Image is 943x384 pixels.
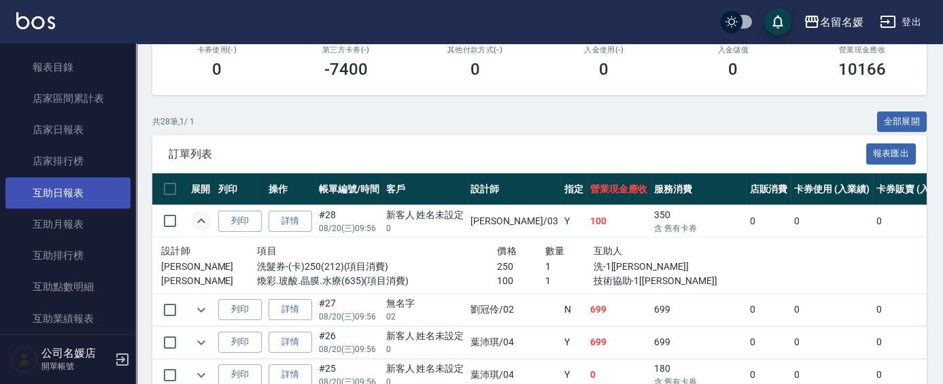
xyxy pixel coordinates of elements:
th: 卡券使用 (入業績) [791,173,873,205]
td: 0 [791,205,873,237]
td: 100 [587,205,651,237]
h2: 第三方卡券(-) [298,46,394,54]
a: 全店業績分析表 [5,334,131,366]
p: 1 [545,260,594,274]
h3: 0 [212,60,222,79]
td: Y [561,326,587,358]
td: #27 [315,294,383,326]
button: expand row [191,300,211,320]
p: 含 舊有卡券 [654,222,742,234]
div: 新客人 姓名未設定 [386,362,464,376]
p: 0 [386,222,464,234]
h2: 入金儲值 [685,46,781,54]
button: 報表匯出 [866,143,916,164]
button: 列印 [218,299,262,320]
button: save [764,8,791,35]
span: 互助人 [594,245,623,256]
p: 1 [545,274,594,288]
button: 名留名媛 [798,8,869,36]
h2: 入金使用(-) [555,46,652,54]
div: 名留名媛 [820,14,863,31]
p: 共 28 筆, 1 / 1 [152,116,194,128]
span: 價格 [497,245,517,256]
button: 列印 [218,332,262,353]
th: 帳單編號/時間 [315,173,383,205]
h2: 卡券使用(-) [169,46,265,54]
span: 設計師 [161,245,190,256]
button: 全部展開 [877,111,927,133]
p: 250 [497,260,545,274]
td: 0 [791,326,873,358]
h3: -7400 [324,60,368,79]
h2: 其他付款方式(-) [427,46,524,54]
a: 詳情 [269,211,312,232]
td: 350 [651,205,746,237]
a: 報表目錄 [5,52,131,83]
p: 08/20 (三) 09:56 [319,311,379,323]
p: 洗髮券-(卡)250(212)(項目消費) [257,260,497,274]
td: 劉冠伶 /02 [467,294,561,326]
td: 699 [651,326,746,358]
td: 0 [747,326,791,358]
td: 699 [587,326,651,358]
button: expand row [191,211,211,231]
td: N [561,294,587,326]
a: 互助月報表 [5,209,131,240]
a: 店家排行榜 [5,145,131,177]
th: 展開 [188,173,215,205]
div: 無名字 [386,296,464,311]
th: 指定 [561,173,587,205]
td: 0 [791,294,873,326]
p: 技術協助-1[[PERSON_NAME]] [594,274,738,288]
p: 煥彩.玻酸.晶膜.水療(635)(項目消費) [257,274,497,288]
a: 店家日報表 [5,114,131,145]
a: 詳情 [269,332,312,353]
td: [PERSON_NAME] /03 [467,205,561,237]
img: Logo [16,12,55,29]
a: 互助排行榜 [5,240,131,271]
td: #26 [315,326,383,358]
div: 新客人 姓名未設定 [386,208,464,222]
td: Y [561,205,587,237]
td: 699 [651,294,746,326]
td: #28 [315,205,383,237]
button: 列印 [218,211,262,232]
a: 店家區間累計表 [5,83,131,114]
th: 操作 [265,173,315,205]
button: expand row [191,332,211,353]
p: 08/20 (三) 09:56 [319,343,379,355]
a: 報表匯出 [866,147,916,160]
p: 洗-1[[PERSON_NAME]] [594,260,738,274]
p: 08/20 (三) 09:56 [319,222,379,234]
img: Person [11,346,38,373]
h3: 0 [470,60,480,79]
td: 葉沛琪 /04 [467,326,561,358]
p: [PERSON_NAME] [161,274,257,288]
p: 02 [386,311,464,323]
h3: 10166 [838,60,886,79]
th: 店販消費 [747,173,791,205]
h3: 0 [599,60,608,79]
p: 0 [386,343,464,355]
h5: 公司名媛店 [41,347,111,360]
div: 新客人 姓名未設定 [386,329,464,343]
th: 服務消費 [651,173,746,205]
p: 100 [497,274,545,288]
a: 互助點數明細 [5,271,131,302]
td: 699 [587,294,651,326]
a: 互助業績報表 [5,303,131,334]
h3: 0 [728,60,738,79]
th: 列印 [215,173,265,205]
h2: 營業現金應收 [814,46,910,54]
th: 客戶 [383,173,468,205]
a: 互助日報表 [5,177,131,209]
span: 項目 [257,245,277,256]
th: 營業現金應收 [587,173,651,205]
td: 0 [747,294,791,326]
p: 開單帳號 [41,360,111,372]
span: 數量 [545,245,565,256]
button: 登出 [874,10,927,35]
td: 0 [747,205,791,237]
th: 設計師 [467,173,561,205]
span: 訂單列表 [169,147,866,161]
